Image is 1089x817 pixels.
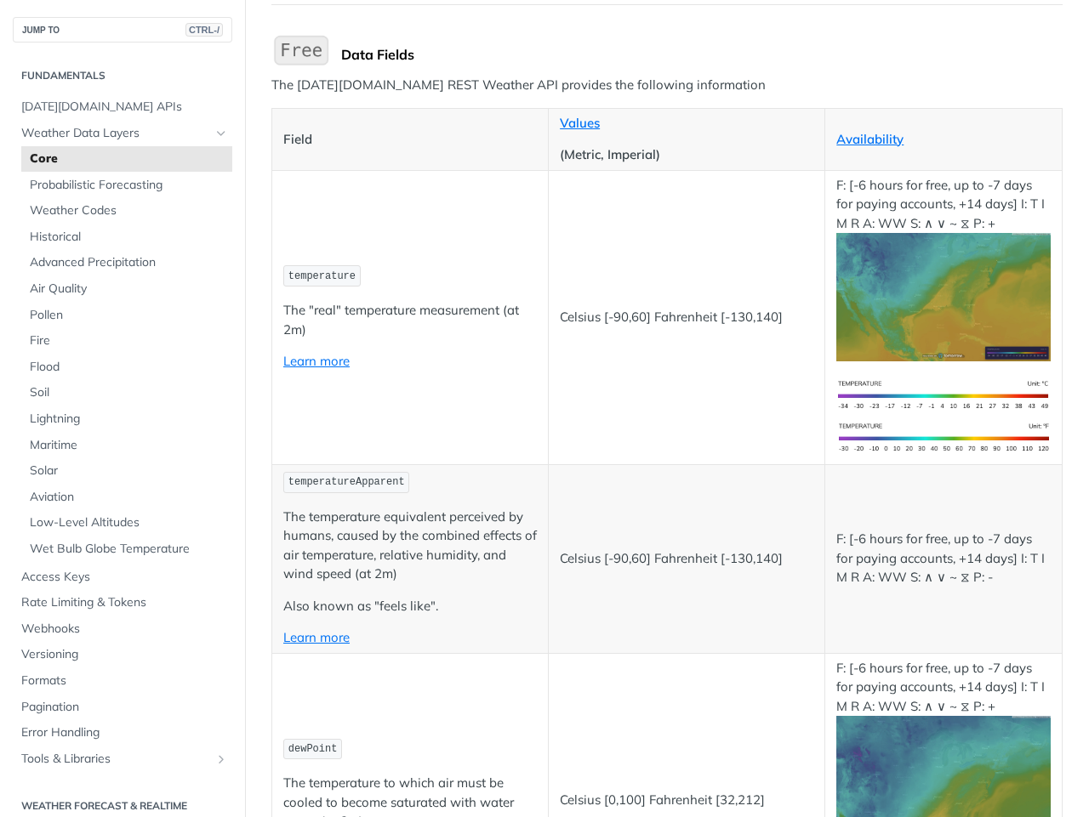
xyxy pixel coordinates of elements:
span: Pollen [30,307,228,324]
span: dewPoint [288,743,338,755]
a: Tools & LibrariesShow subpages for Tools & Libraries [13,746,232,772]
a: Core [21,146,232,172]
a: Availability [836,131,904,147]
a: Historical [21,224,232,250]
span: Tools & Libraries [21,751,210,768]
a: Learn more [283,353,350,369]
span: Soil [30,384,228,401]
a: Pagination [13,695,232,720]
span: Expand image [836,770,1051,786]
span: Webhooks [21,621,228,638]
a: Formats [13,668,232,694]
span: Weather Codes [30,202,228,219]
span: [DATE][DOMAIN_NAME] APIs [21,99,228,116]
span: Aviation [30,489,228,506]
a: Fire [21,328,232,354]
span: Pagination [21,699,228,716]
p: The temperature equivalent perceived by humans, caused by the combined effects of air temperature... [283,508,537,584]
span: temperature [288,270,356,282]
button: Hide subpages for Weather Data Layers [214,127,228,140]
span: Expand image [836,386,1051,402]
span: Wet Bulb Globe Temperature [30,541,228,558]
span: Probabilistic Forecasting [30,177,228,194]
span: Versioning [21,646,228,663]
span: Formats [21,672,228,689]
a: Probabilistic Forecasting [21,173,232,198]
p: Celsius [-90,60] Fahrenheit [-130,140] [560,549,813,569]
span: Rate Limiting & Tokens [21,594,228,611]
span: CTRL-/ [185,23,223,37]
span: temperatureApparent [288,476,405,488]
p: (Metric, Imperial) [560,145,813,165]
p: The [DATE][DOMAIN_NAME] REST Weather API provides the following information [271,76,1063,95]
a: [DATE][DOMAIN_NAME] APIs [13,94,232,120]
a: Maritime [21,433,232,458]
a: Soil [21,380,232,406]
h2: Fundamentals [13,68,232,83]
span: Access Keys [21,569,228,586]
a: Error Handling [13,720,232,746]
p: Celsius [0,100] Fahrenheit [32,212] [560,791,813,810]
span: Error Handling [21,724,228,741]
a: Pollen [21,303,232,328]
p: Also known as "feels like". [283,597,537,616]
span: Fire [30,332,228,349]
a: Solar [21,458,232,484]
span: Historical [30,229,228,246]
a: Weather Data LayersHide subpages for Weather Data Layers [13,121,232,146]
a: Values [560,115,600,131]
span: Low-Level Altitudes [30,514,228,531]
div: Data Fields [341,46,1063,63]
p: F: [-6 hours for free, up to -7 days for paying accounts, +14 days] I: T I M R A: WW S: ∧ ∨ ~ ⧖ P: + [836,176,1051,362]
span: Expand image [836,428,1051,445]
span: Maritime [30,437,228,454]
a: Wet Bulb Globe Temperature [21,536,232,562]
a: Learn more [283,629,350,645]
a: Lightning [21,406,232,432]
h2: Weather Forecast & realtime [13,798,232,814]
span: Core [30,150,228,167]
a: Air Quality [21,276,232,302]
a: Low-Level Altitudes [21,510,232,536]
button: JUMP TOCTRL-/ [13,17,232,43]
a: Flood [21,355,232,380]
a: Rate Limiting & Tokens [13,590,232,616]
span: Flood [30,359,228,376]
span: Air Quality [30,281,228,298]
span: Weather Data Layers [21,125,210,142]
a: Access Keys [13,565,232,590]
a: Webhooks [13,616,232,642]
a: Weather Codes [21,198,232,224]
a: Aviation [21,485,232,510]
span: Expand image [836,288,1051,304]
p: The "real" temperature measurement (at 2m) [283,301,537,339]
a: Versioning [13,642,232,667]
p: Celsius [-90,60] Fahrenheit [-130,140] [560,308,813,327]
span: Advanced Precipitation [30,254,228,271]
p: F: [-6 hours for free, up to -7 days for paying accounts, +14 days] I: T I M R A: WW S: ∧ ∨ ~ ⧖ P: - [836,530,1051,587]
a: Advanced Precipitation [21,250,232,275]
p: Field [283,130,537,150]
button: Show subpages for Tools & Libraries [214,752,228,766]
span: Lightning [30,411,228,428]
span: Solar [30,462,228,479]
